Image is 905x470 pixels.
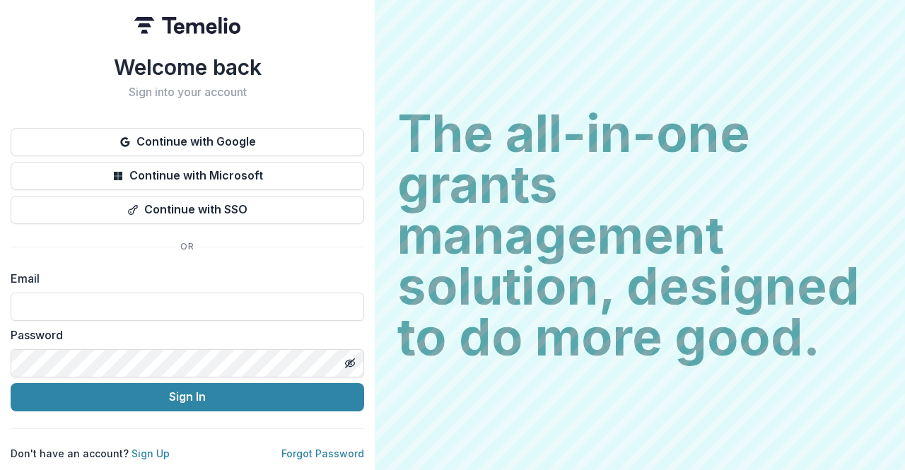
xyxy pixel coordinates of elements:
a: Sign Up [132,447,170,459]
label: Password [11,327,356,343]
a: Forgot Password [281,447,364,459]
h2: Sign into your account [11,86,364,99]
button: Toggle password visibility [339,352,361,375]
img: Temelio [134,17,240,34]
p: Don't have an account? [11,446,170,461]
h1: Welcome back [11,54,364,80]
button: Sign In [11,383,364,411]
label: Email [11,270,356,287]
button: Continue with Microsoft [11,162,364,190]
button: Continue with SSO [11,196,364,224]
button: Continue with Google [11,128,364,156]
